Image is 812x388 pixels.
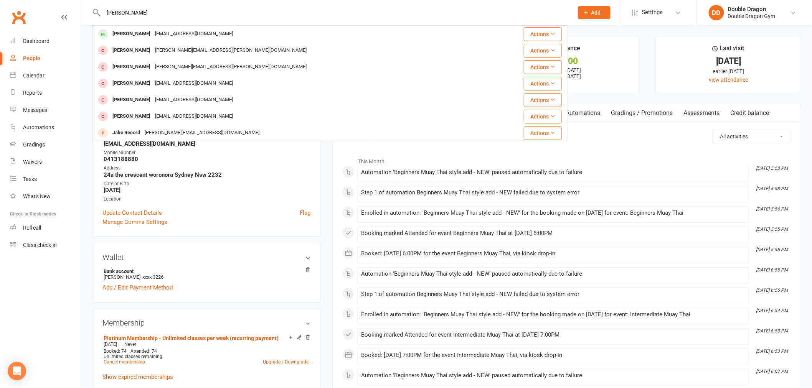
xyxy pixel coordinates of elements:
span: Settings [642,4,663,21]
div: Mobile Number [104,149,310,156]
div: Jake Record [110,127,142,138]
a: Cancel membership [104,359,145,365]
span: Never [124,342,136,347]
a: Platinum Membership - Unlimited classes per week (recurring payment) [104,335,279,341]
div: Booking marked Attended for event Intermediate Muay Thai at [DATE] 7:00PM [361,332,746,338]
div: [EMAIL_ADDRESS][DOMAIN_NAME] [153,94,235,105]
h3: Membership [102,319,310,327]
strong: 24a the crescent woronora Sydney Nsw 2232 [104,171,310,178]
div: Address [104,164,310,172]
a: Manage Comms Settings [102,217,167,227]
div: [PERSON_NAME] [110,111,153,122]
i: [DATE] 5:55 PM [756,227,788,232]
div: DD [709,5,724,20]
span: Add [591,10,601,16]
a: Roll call [10,219,81,237]
button: Add [578,6,611,19]
a: Messages [10,102,81,119]
a: Gradings [10,136,81,153]
div: [PERSON_NAME] [110,28,153,39]
div: — [102,341,310,347]
li: [PERSON_NAME] [102,267,310,281]
button: Actions [524,93,562,107]
strong: Bank account [104,268,307,274]
div: People [23,55,40,61]
span: Attended: 74 [130,349,157,354]
a: Reports [10,84,81,102]
div: Last visit [713,43,744,57]
strong: [DATE] [104,187,310,194]
div: Booked: [DATE] 7:00PM for the event Intermediate Muay Thai, via kiosk drop-in [361,352,746,358]
div: [EMAIL_ADDRESS][DOMAIN_NAME] [153,78,235,89]
a: Dashboard [10,33,81,50]
a: Calendar [10,67,81,84]
a: Show expired memberships [102,373,173,380]
li: This Month [342,153,791,166]
div: Roll call [23,225,41,231]
div: earlier [DATE] [663,67,794,76]
div: Step 1 of automation Beginners Muay Thai style add - NEW failed due to system error [361,291,746,298]
div: Gradings [23,141,45,148]
div: Class check-in [23,242,57,248]
div: [EMAIL_ADDRESS][DOMAIN_NAME] [153,28,235,39]
i: [DATE] 5:58 PM [756,186,788,191]
div: Enrolled in automation: 'Beginners Muay Thai style add - NEW' for the booking made on [DATE] for ... [361,210,746,216]
div: Automation 'Beginners Muay Thai style add - NEW' paused automatically due to failure [361,372,746,379]
div: Automations [23,124,54,130]
span: xxxx 3226 [142,274,163,280]
div: [PERSON_NAME][EMAIL_ADDRESS][DOMAIN_NAME] [142,127,262,138]
div: Tasks [23,176,37,182]
i: [DATE] 5:55 PM [756,247,788,252]
div: [PERSON_NAME][EMAIL_ADDRESS][PERSON_NAME][DOMAIN_NAME] [153,45,309,56]
i: [DATE] 6:53 PM [756,349,788,354]
div: Enrolled in automation: 'Beginners Muay Thai style add - NEW' for the booking made on [DATE] for ... [361,311,746,318]
div: Double Dragon Gym [728,13,776,20]
div: Reports [23,90,42,96]
a: Update Contact Details [102,208,162,217]
div: [PERSON_NAME] [110,78,153,89]
a: view attendance [709,77,748,83]
a: What's New [10,188,81,205]
i: [DATE] 6:55 PM [756,267,788,273]
a: Waivers [10,153,81,171]
a: Clubworx [9,8,28,27]
span: [DATE] [104,342,117,347]
a: People [10,50,81,67]
div: Waivers [23,159,42,165]
div: [PERSON_NAME][EMAIL_ADDRESS][PERSON_NAME][DOMAIN_NAME] [153,61,309,72]
div: [DATE] [663,57,794,65]
a: Flag [300,208,310,217]
strong: [EMAIL_ADDRESS][DOMAIN_NAME] [104,140,310,147]
div: [PERSON_NAME] [110,94,153,105]
i: [DATE] 5:58 PM [756,166,788,171]
a: Gradings / Promotions [606,104,678,122]
div: What's New [23,193,51,199]
div: [PERSON_NAME] [110,45,153,56]
i: [DATE] 6:55 PM [756,288,788,293]
input: Search... [101,7,568,18]
a: Class kiosk mode [10,237,81,254]
i: [DATE] 5:56 PM [756,206,788,212]
i: [DATE] 6:53 PM [756,328,788,334]
span: Unlimited classes remaining [104,354,162,359]
div: Date of Birth [104,180,310,187]
div: Step 1 of automation Beginners Muay Thai style add - NEW failed due to system error [361,189,746,196]
div: Location [104,196,310,203]
div: Calendar [23,72,45,79]
div: Booked: [DATE] 6:00PM for the event Beginners Muay Thai, via kiosk drop-in [361,250,746,257]
div: Messages [23,107,47,113]
div: Automation 'Beginners Muay Thai style add - NEW' paused automatically due to failure [361,271,746,277]
div: Double Dragon [728,6,776,13]
a: Automations [10,119,81,136]
div: Open Intercom Messenger [8,362,26,380]
div: Booking marked Attended for event Beginners Muay Thai at [DATE] 6:00PM [361,230,746,237]
button: Actions [524,77,562,90]
button: Actions [524,110,562,123]
div: [PERSON_NAME] [110,61,153,72]
a: Tasks [10,171,81,188]
button: Actions [524,60,562,74]
a: Add / Edit Payment Method [102,283,173,292]
a: Upgrade / Downgrade [263,359,309,365]
span: Booked: 74 [104,349,127,354]
div: Automation 'Beginners Muay Thai style add - NEW' paused automatically due to failure [361,169,746,176]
